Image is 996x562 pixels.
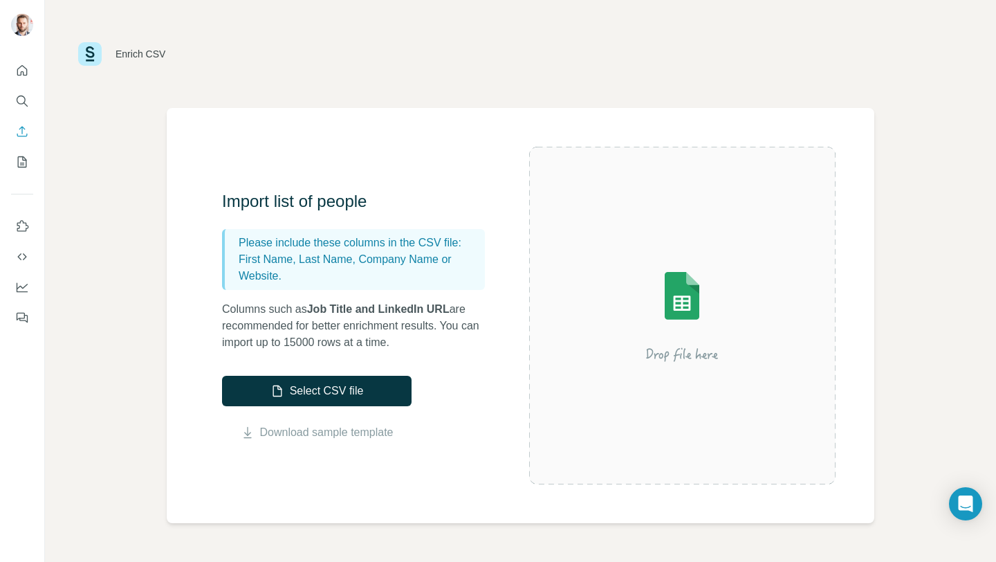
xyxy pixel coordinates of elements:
[78,42,102,66] img: Surfe Logo
[557,233,806,399] img: Surfe Illustration - Drop file here or select below
[949,487,982,520] div: Open Intercom Messenger
[11,305,33,330] button: Feedback
[11,89,33,114] button: Search
[11,214,33,239] button: Use Surfe on LinkedIn
[222,424,412,441] button: Download sample template
[222,301,499,351] p: Columns such as are recommended for better enrichment results. You can import up to 15000 rows at...
[11,119,33,144] button: Enrich CSV
[11,275,33,300] button: Dashboard
[222,376,412,406] button: Select CSV file
[239,235,479,251] p: Please include these columns in the CSV file:
[222,190,499,212] h3: Import list of people
[307,303,450,315] span: Job Title and LinkedIn URL
[11,14,33,36] img: Avatar
[11,149,33,174] button: My lists
[11,244,33,269] button: Use Surfe API
[116,47,165,61] div: Enrich CSV
[11,58,33,83] button: Quick start
[239,251,479,284] p: First Name, Last Name, Company Name or Website.
[260,424,394,441] a: Download sample template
